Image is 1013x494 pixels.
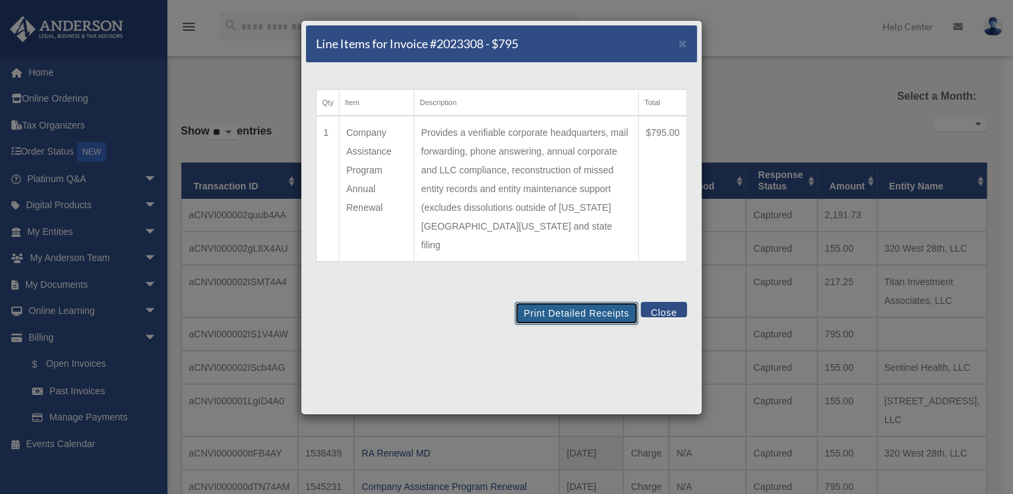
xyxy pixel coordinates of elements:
[316,35,518,52] h5: Line Items for Invoice #2023308 - $795
[317,116,339,262] td: 1
[515,302,637,325] button: Print Detailed Receipts
[339,90,414,116] th: Item
[639,116,687,262] td: $795.00
[641,302,687,317] button: Close
[678,36,687,50] button: Close
[678,35,687,51] span: ×
[414,116,638,262] td: Provides a verifiable corporate headquarters, mail forwarding, phone answering, annual corporate ...
[414,90,638,116] th: Description
[317,90,339,116] th: Qty
[639,90,687,116] th: Total
[339,116,414,262] td: Company Assistance Program Annual Renewal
